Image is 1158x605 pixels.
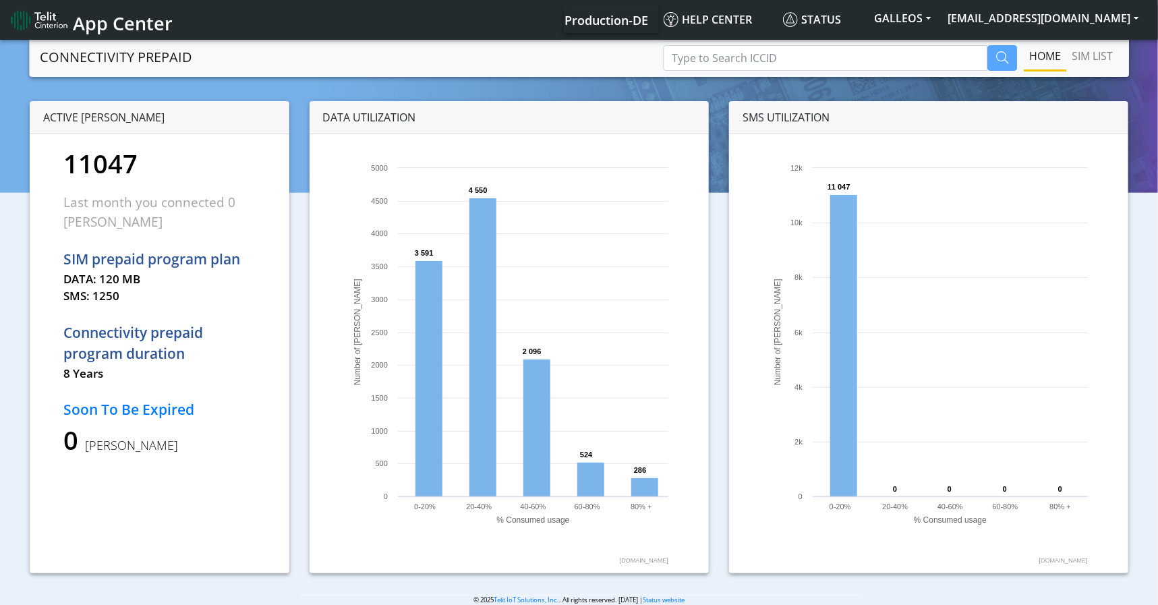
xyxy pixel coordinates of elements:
div: DATA UTILIZATION [310,101,709,134]
img: logo-telit-cinterion-gw-new.png [11,9,67,31]
text: 2000 [371,361,387,369]
a: Your current platform instance [564,6,647,33]
div: ACTIVE [PERSON_NAME] [30,101,289,134]
a: Status website [643,596,685,604]
div: SMS UTILIZATION [729,101,1128,134]
span: [PERSON_NAME] [78,437,178,453]
text: 1500 [371,394,387,402]
p: Last month you connected 0 [PERSON_NAME] [63,193,256,231]
text: 3000 [371,295,387,304]
span: Help center [664,12,752,27]
text: 12k [790,164,803,172]
text: 0 [799,492,803,500]
img: knowledge.svg [664,12,678,27]
a: Help center [658,6,778,33]
text: 20-40% [882,502,908,511]
span: Status [783,12,841,27]
text: 1000 [371,427,387,435]
text: 3500 [371,262,387,270]
text: 4k [794,383,803,391]
text: 4 550 [469,186,488,194]
a: Status [778,6,867,33]
text: % Consumed usage [496,515,569,525]
a: Home [1024,42,1066,69]
text: 80% + [631,502,652,511]
text: % Consumed usage [914,515,987,525]
text: 40-60% [937,502,963,511]
text: 2500 [371,328,387,337]
text: 0-20% [830,502,851,511]
text: Number of [PERSON_NAME] [353,279,362,385]
p: Soon To Be Expired [63,399,256,421]
text: 0 [893,485,897,493]
text: 8k [794,273,803,281]
p: © 2025 . All rights reserved. [DATE] | [299,595,859,605]
text: 10k [790,219,803,227]
text: 286 [634,466,646,474]
button: [EMAIL_ADDRESS][DOMAIN_NAME] [939,6,1147,30]
text: 6k [794,328,803,337]
img: status.svg [783,12,798,27]
text: 0 [1003,485,1007,493]
a: SIM LIST [1066,42,1118,69]
button: GALLEOS [867,6,939,30]
p: 0 [63,421,256,459]
a: Telit IoT Solutions, Inc. [494,596,559,604]
text: [DOMAIN_NAME] [1039,557,1088,564]
text: 60-80% [574,502,600,511]
a: CONNECTIVITY PREPAID [40,44,192,71]
text: [DOMAIN_NAME] [620,557,668,564]
text: 20-40% [466,502,492,511]
text: 500 [375,459,387,467]
text: Number of [PERSON_NAME] [773,279,782,385]
text: 524 [580,451,593,459]
text: 40-60% [520,502,546,511]
text: 60-80% [993,502,1018,511]
text: 11 047 [828,183,850,191]
text: 2 096 [523,347,542,355]
text: 80% + [1049,502,1071,511]
text: 0-20% [414,502,436,511]
text: 0 [948,485,952,493]
input: Type to Search ICCID [663,45,987,71]
text: 0 [1058,485,1062,493]
text: 2k [794,438,803,446]
p: 11047 [63,144,256,183]
p: DATA: 120 MB [63,270,256,288]
p: SMS: 1250 [63,287,256,305]
span: Production-DE [564,12,648,28]
a: App Center [11,5,171,34]
text: 0 [383,492,387,500]
p: 8 Years [63,365,256,382]
p: SIM prepaid program plan [63,249,256,270]
text: 3 591 [415,249,434,257]
text: 4500 [371,197,387,205]
text: 4000 [371,229,387,237]
text: 5000 [371,164,387,172]
span: App Center [73,11,173,36]
p: Connectivity prepaid program duration [63,322,256,365]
